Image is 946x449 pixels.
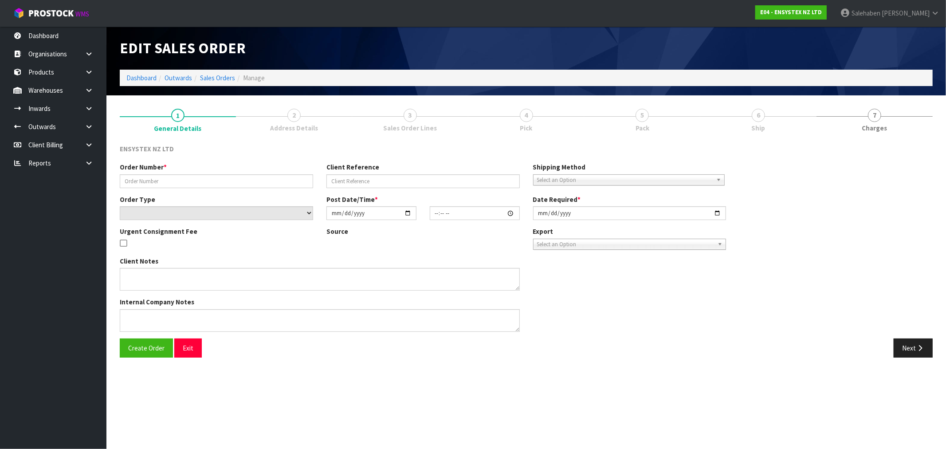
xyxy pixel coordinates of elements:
[755,5,827,20] a: E04 - ENSYSTEX NZ LTD
[75,10,89,18] small: WMS
[760,8,822,16] strong: E04 - ENSYSTEX NZ LTD
[862,123,887,133] span: Charges
[894,339,933,358] button: Next
[882,9,930,17] span: [PERSON_NAME]
[537,239,714,250] span: Select an Option
[533,162,586,172] label: Shipping Method
[520,123,533,133] span: Pick
[636,123,649,133] span: Pack
[200,74,235,82] a: Sales Orders
[154,124,201,133] span: General Details
[852,9,880,17] span: Salehaben
[120,138,933,364] span: General Details
[174,339,202,358] button: Exit
[120,227,197,236] label: Urgent Consignment Fee
[126,74,157,82] a: Dashboard
[404,109,417,122] span: 3
[120,339,173,358] button: Create Order
[13,8,24,19] img: cube-alt.png
[120,145,174,153] span: ENSYSTEX NZ LTD
[28,8,74,19] span: ProStock
[171,109,184,122] span: 1
[533,195,581,204] label: Date Required
[128,344,165,352] span: Create Order
[326,227,348,236] label: Source
[752,109,765,122] span: 6
[326,162,379,172] label: Client Reference
[120,256,158,266] label: Client Notes
[326,195,378,204] label: Post Date/Time
[120,174,313,188] input: Order Number
[243,74,265,82] span: Manage
[537,175,713,185] span: Select an Option
[868,109,881,122] span: 7
[326,174,520,188] input: Client Reference
[636,109,649,122] span: 5
[520,109,533,122] span: 4
[120,162,167,172] label: Order Number
[120,195,155,204] label: Order Type
[287,109,301,122] span: 2
[120,297,194,307] label: Internal Company Notes
[533,227,553,236] label: Export
[165,74,192,82] a: Outwards
[120,39,246,57] span: Edit Sales Order
[752,123,765,133] span: Ship
[383,123,437,133] span: Sales Order Lines
[270,123,318,133] span: Address Details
